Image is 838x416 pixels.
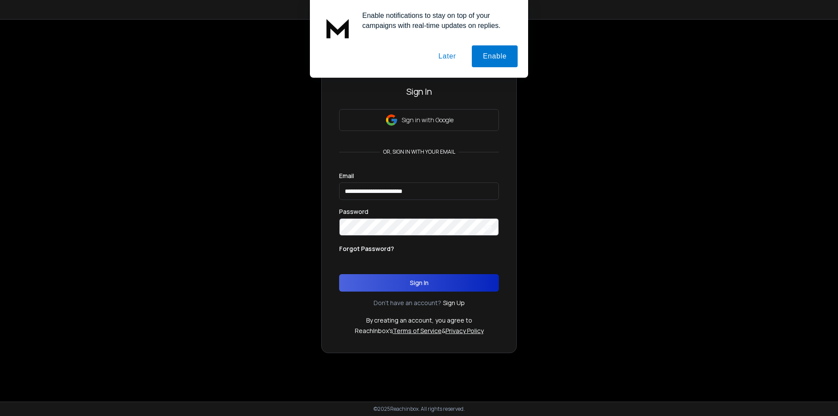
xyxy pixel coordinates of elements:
button: Later [427,45,467,67]
a: Privacy Policy [446,327,484,335]
label: Password [339,209,368,215]
a: Terms of Service [393,327,442,335]
p: ReachInbox's & [355,327,484,335]
p: By creating an account, you agree to [366,316,472,325]
p: or, sign in with your email [380,148,459,155]
p: Sign in with Google [402,116,453,124]
label: Email [339,173,354,179]
button: Sign in with Google [339,109,499,131]
button: Enable [472,45,518,67]
img: notification icon [320,10,355,45]
p: © 2025 Reachinbox. All rights reserved. [374,406,465,413]
p: Forgot Password? [339,244,394,253]
p: Don't have an account? [374,299,441,307]
button: Sign In [339,274,499,292]
div: Enable notifications to stay on top of your campaigns with real-time updates on replies. [355,10,518,31]
a: Sign Up [443,299,465,307]
h3: Sign In [339,86,499,98]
